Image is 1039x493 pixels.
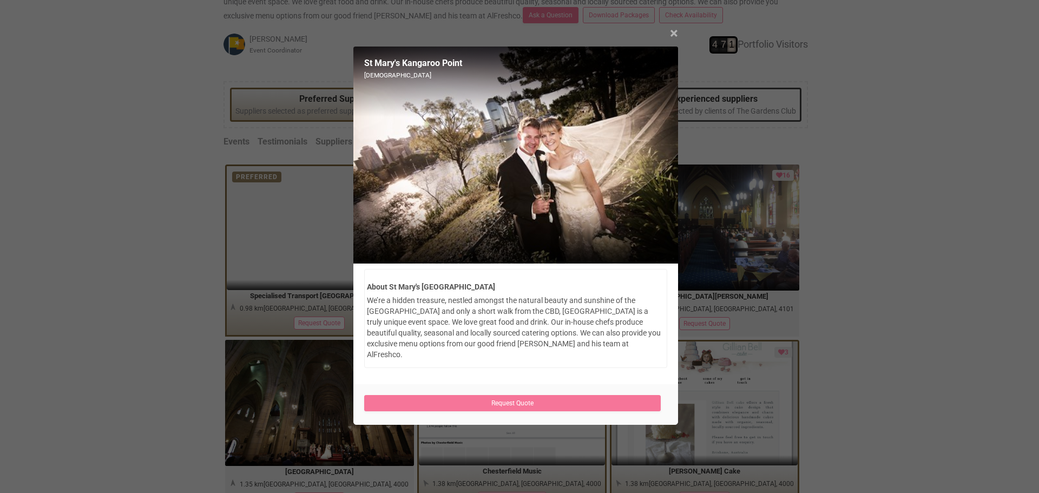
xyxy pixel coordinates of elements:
span: × [670,24,678,42]
small: [DEMOGRAPHIC_DATA] [364,71,462,80]
legend: St Mary's Kangaroo Point [364,57,462,70]
label: About St Mary's [GEOGRAPHIC_DATA] [367,281,665,292]
a: Request Quote [364,395,661,411]
p: We’re a hidden treasure, nestled amongst the natural beauty and sunshine of the [GEOGRAPHIC_DATA]... [367,295,665,360]
img: 90911cd_1214a_500x334.jpg [353,47,678,264]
